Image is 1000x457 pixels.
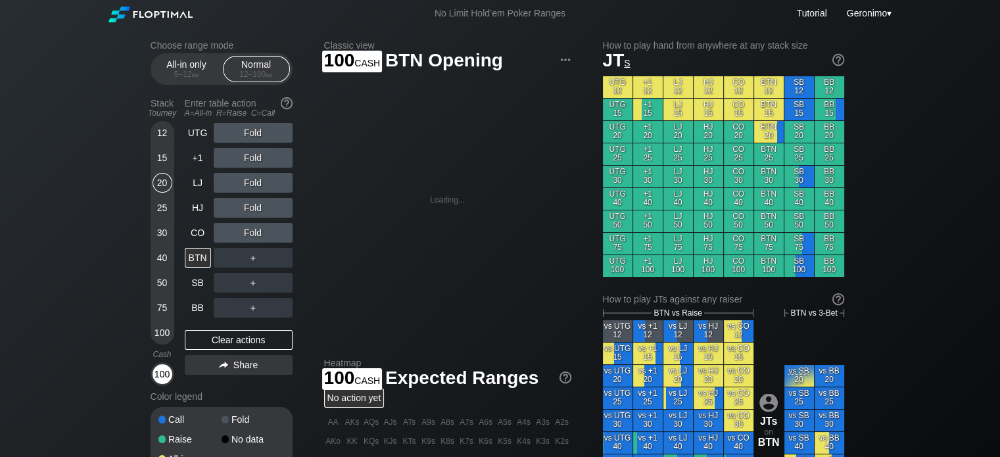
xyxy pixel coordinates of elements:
[784,210,814,232] div: SB 50
[754,143,784,165] div: BTN 25
[724,166,753,187] div: CO 30
[784,432,814,454] div: vs SB 40
[784,143,814,165] div: SB 25
[185,248,211,268] div: BTN
[663,76,693,98] div: LJ 12
[381,413,400,431] div: AJs
[185,298,211,318] div: BB
[343,413,362,431] div: AKs
[279,96,294,110] img: help.32db89a4.svg
[694,343,723,364] div: vs HJ 15
[784,255,814,277] div: SB 100
[185,148,211,168] div: +1
[439,432,457,450] div: K8s
[430,195,465,204] div: Loading...
[603,432,632,454] div: vs UTG 40
[815,76,844,98] div: BB 12
[663,320,693,342] div: vs LJ 12
[633,121,663,143] div: +1 20
[603,255,632,277] div: UTG 100
[694,121,723,143] div: HJ 20
[754,415,784,427] div: JTs
[515,432,533,450] div: K4s
[214,298,293,318] div: ＋
[694,387,723,409] div: vs HJ 25
[815,166,844,187] div: BB 30
[815,143,844,165] div: BB 25
[663,387,693,409] div: vs LJ 25
[185,198,211,218] div: HJ
[553,413,571,431] div: A2s
[663,255,693,277] div: LJ 100
[185,355,293,375] div: Share
[724,343,753,364] div: vs CO 15
[754,210,784,232] div: BTN 50
[151,40,293,51] h2: Choose range mode
[145,350,179,359] div: Cash
[815,410,844,431] div: vs BB 30
[156,57,217,82] div: All-in only
[790,308,837,318] span: BTN vs 3-Bet
[694,432,723,454] div: vs HJ 40
[633,99,663,120] div: +1 15
[724,432,753,454] div: vs CO 40
[784,76,814,98] div: SB 12
[558,370,573,385] img: help.32db89a4.svg
[754,436,784,448] div: BTN
[214,123,293,143] div: Fold
[185,330,293,350] div: Clear actions
[633,343,663,364] div: vs +1 15
[266,70,273,79] span: bb
[496,413,514,431] div: A5s
[158,435,222,444] div: Raise
[458,413,476,431] div: A7s
[815,99,844,120] div: BB 15
[633,432,663,454] div: vs +1 40
[633,143,663,165] div: +1 25
[815,233,844,254] div: BB 75
[815,432,844,454] div: vs BB 40
[153,223,172,243] div: 30
[663,410,693,431] div: vs LJ 30
[324,389,385,408] div: No action yet
[458,432,476,450] div: K7s
[153,198,172,218] div: 25
[534,432,552,450] div: K3s
[603,320,632,342] div: vs UTG 12
[633,188,663,210] div: +1 40
[354,55,380,69] span: cash
[324,40,571,51] h2: Classic view
[784,188,814,210] div: SB 40
[477,432,495,450] div: K6s
[153,248,172,268] div: 40
[815,121,844,143] div: BB 20
[603,99,632,120] div: UTG 15
[603,343,632,364] div: vs UTG 15
[219,362,228,369] img: share.864f2f62.svg
[185,123,211,143] div: UTG
[153,364,172,384] div: 100
[754,188,784,210] div: BTN 40
[694,410,723,431] div: vs HJ 30
[633,210,663,232] div: +1 50
[153,298,172,318] div: 75
[844,6,893,20] div: ▾
[214,198,293,218] div: Fold
[694,188,723,210] div: HJ 40
[322,368,383,390] span: 100
[724,188,753,210] div: CO 40
[724,233,753,254] div: CO 75
[603,143,632,165] div: UTG 25
[343,432,362,450] div: KK
[724,99,753,120] div: CO 15
[754,76,784,98] div: BTN 12
[633,255,663,277] div: +1 100
[603,76,632,98] div: UTG 12
[153,273,172,293] div: 50
[108,7,193,22] img: Floptimal logo
[663,166,693,187] div: LJ 30
[192,70,199,79] span: bb
[603,166,632,187] div: UTG 30
[400,432,419,450] div: KTs
[754,166,784,187] div: BTN 30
